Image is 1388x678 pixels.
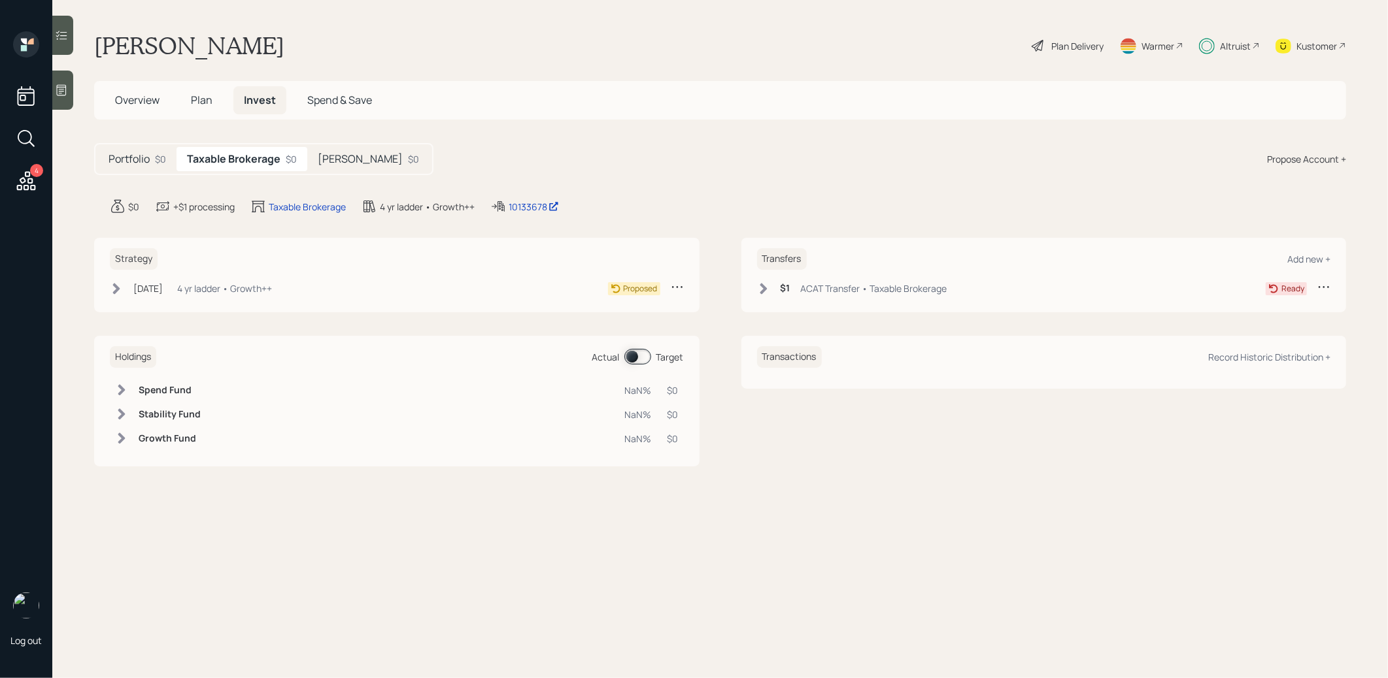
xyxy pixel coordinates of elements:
[380,200,475,214] div: 4 yr ladder • Growth++
[110,248,158,270] h6: Strategy
[668,408,679,421] div: $0
[1142,39,1174,53] div: Warmer
[30,164,43,177] div: 4
[624,283,658,295] div: Proposed
[155,152,166,166] div: $0
[801,282,947,295] div: ACAT Transfer • Taxable Brokerage
[1296,39,1337,53] div: Kustomer
[191,93,212,107] span: Plan
[318,153,403,165] h5: [PERSON_NAME]
[408,152,419,166] div: $0
[110,346,156,368] h6: Holdings
[1281,283,1304,295] div: Ready
[1051,39,1104,53] div: Plan Delivery
[781,283,790,294] h6: $1
[509,200,559,214] div: 10133678
[244,93,276,107] span: Invest
[656,350,684,364] div: Target
[668,432,679,445] div: $0
[173,200,235,214] div: +$1 processing
[133,282,163,295] div: [DATE]
[139,433,201,444] h6: Growth Fund
[625,383,652,397] div: NaN%
[668,383,679,397] div: $0
[177,282,272,295] div: 4 yr ladder • Growth++
[307,93,372,107] span: Spend & Save
[757,346,822,368] h6: Transactions
[139,409,201,420] h6: Stability Fund
[139,385,201,396] h6: Spend Fund
[1287,253,1330,265] div: Add new +
[286,152,297,166] div: $0
[625,408,652,421] div: NaN%
[128,200,139,214] div: $0
[1267,152,1346,166] div: Propose Account +
[592,350,620,364] div: Actual
[115,93,160,107] span: Overview
[625,432,652,445] div: NaN%
[1220,39,1251,53] div: Altruist
[10,634,42,647] div: Log out
[269,200,346,214] div: Taxable Brokerage
[187,153,280,165] h5: Taxable Brokerage
[13,592,39,619] img: treva-nostdahl-headshot.png
[757,248,807,270] h6: Transfers
[94,31,284,60] h1: [PERSON_NAME]
[1208,351,1330,363] div: Record Historic Distribution +
[109,153,150,165] h5: Portfolio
